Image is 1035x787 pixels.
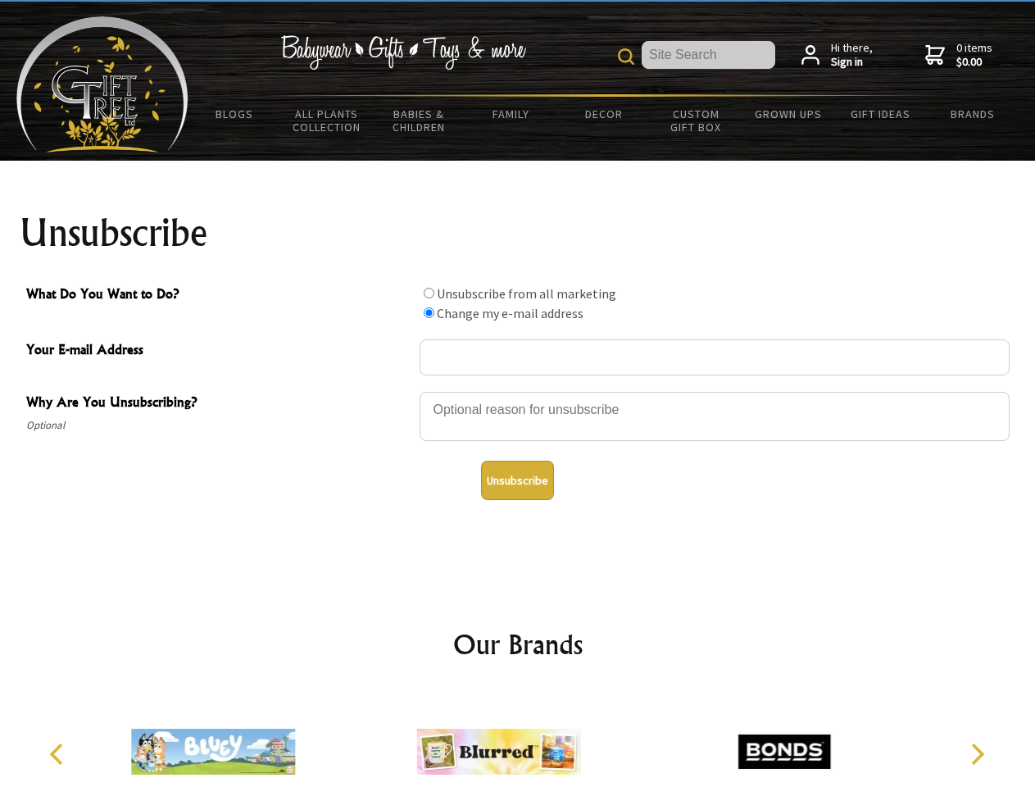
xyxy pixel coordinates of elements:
[26,284,411,307] span: What Do You Want to Do?
[420,339,1010,375] input: Your E-mail Address
[437,305,583,321] label: Change my e-mail address
[33,625,1003,664] h2: Our Brands
[481,461,554,500] button: Unsubscribe
[20,213,1016,252] h1: Unsubscribe
[557,97,650,131] a: Decor
[16,16,188,152] img: Babyware - Gifts - Toys and more...
[188,97,281,131] a: BLOGS
[959,736,995,772] button: Next
[956,40,992,70] span: 0 items
[801,41,873,70] a: Hi there,Sign in
[834,97,927,131] a: Gift Ideas
[41,736,77,772] button: Previous
[437,285,616,302] label: Unsubscribe from all marketing
[831,41,873,70] span: Hi there,
[26,416,411,435] span: Optional
[281,97,374,144] a: All Plants Collection
[424,307,434,318] input: What Do You Want to Do?
[925,41,992,70] a: 0 items$0.00
[831,55,873,70] strong: Sign in
[424,288,434,298] input: What Do You Want to Do?
[742,97,834,131] a: Grown Ups
[26,339,411,363] span: Your E-mail Address
[956,55,992,70] strong: $0.00
[420,392,1010,441] textarea: Why Are You Unsubscribing?
[642,41,775,69] input: Site Search
[650,97,742,144] a: Custom Gift Box
[373,97,465,144] a: Babies & Children
[465,97,558,131] a: Family
[26,392,411,416] span: Why Are You Unsubscribing?
[280,35,526,70] img: Babywear - Gifts - Toys & more
[927,97,1019,131] a: Brands
[618,48,634,65] img: product search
